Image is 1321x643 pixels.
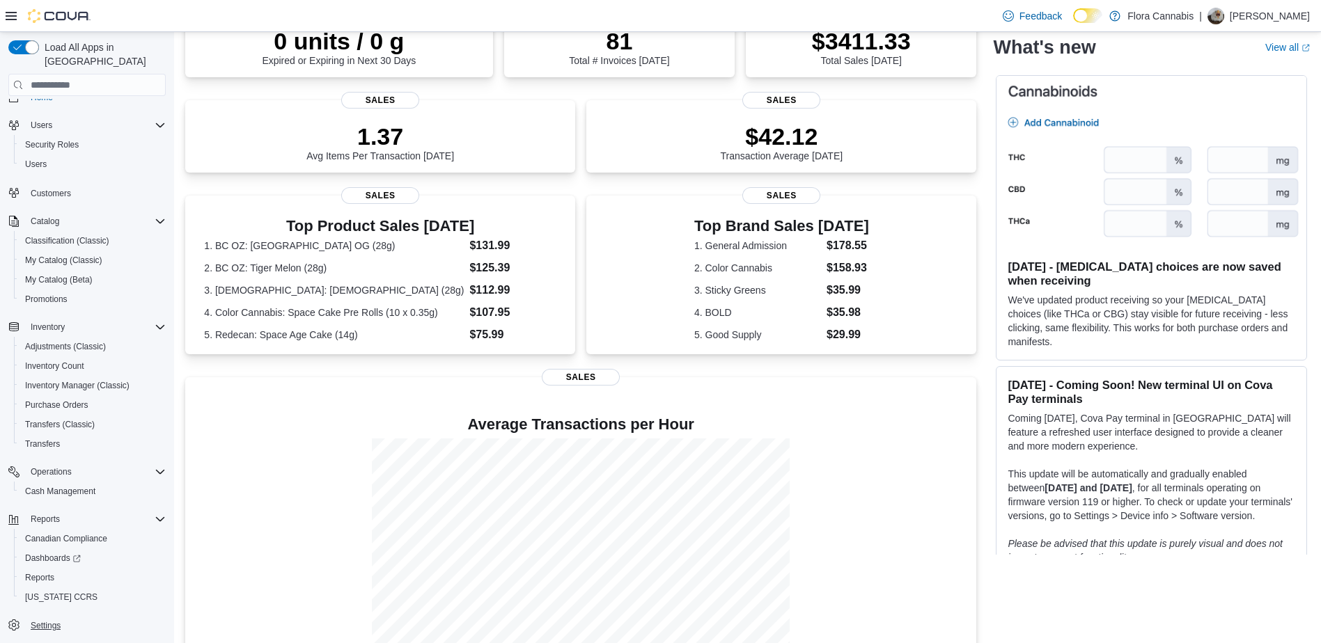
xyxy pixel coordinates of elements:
[196,416,965,433] h4: Average Transactions per Hour
[694,218,869,235] h3: Top Brand Sales [DATE]
[25,438,60,450] span: Transfers
[742,187,820,204] span: Sales
[25,274,93,285] span: My Catalog (Beta)
[14,356,171,376] button: Inventory Count
[694,328,821,342] dt: 5. Good Supply
[19,550,166,566] span: Dashboards
[14,587,171,607] button: [US_STATE] CCRS
[39,40,166,68] span: Load All Apps in [GEOGRAPHIC_DATA]
[812,27,911,66] div: Total Sales [DATE]
[3,317,171,337] button: Inventory
[997,2,1068,30] a: Feedback
[25,117,166,134] span: Users
[25,341,106,352] span: Adjustments (Classic)
[14,548,171,568] a: Dashboards
[694,261,821,275] dt: 2. Color Cannabis
[204,239,464,253] dt: 1. BC OZ: [GEOGRAPHIC_DATA] OG (28g)
[25,617,66,634] a: Settings
[19,569,60,586] a: Reports
[19,416,166,433] span: Transfers (Classic)
[827,304,869,321] dd: $35.98
[3,182,171,203] button: Customers
[14,482,171,501] button: Cash Management
[31,216,59,227] span: Catalog
[204,283,464,297] dt: 3. [DEMOGRAPHIC_DATA]: [DEMOGRAPHIC_DATA] (28g)
[1008,411,1295,453] p: Coming [DATE], Cova Pay terminal in [GEOGRAPHIC_DATA] will feature a refreshed user interface des...
[812,27,911,55] p: $3411.33
[25,117,58,134] button: Users
[1127,8,1194,24] p: Flora Cannabis
[25,511,65,527] button: Reports
[469,326,556,343] dd: $75.99
[25,553,81,564] span: Dashboards
[19,252,108,269] a: My Catalog (Classic)
[19,291,166,308] span: Promotions
[19,377,166,394] span: Inventory Manager (Classic)
[19,232,115,249] a: Classification (Classic)
[31,321,65,333] span: Inventory
[25,185,77,202] a: Customers
[25,463,166,480] span: Operations
[1008,467,1295,523] p: This update will be automatically and gradually enabled between , for all terminals operating on ...
[827,260,869,276] dd: $158.93
[25,319,70,335] button: Inventory
[19,271,98,288] a: My Catalog (Beta)
[25,511,166,527] span: Reports
[469,282,556,299] dd: $112.99
[25,617,166,634] span: Settings
[19,589,103,605] a: [US_STATE] CCRS
[14,289,171,309] button: Promotions
[14,376,171,395] button: Inventory Manager (Classic)
[3,462,171,482] button: Operations
[14,251,171,270] button: My Catalog (Classic)
[19,416,100,433] a: Transfers (Classic)
[204,328,464,342] dt: 5. Redecan: Space Age Cake (14g)
[19,397,94,413] a: Purchase Orders
[204,261,464,275] dt: 2. BC OZ: Tiger Melon (28g)
[19,136,166,153] span: Security Roles
[14,434,171,454] button: Transfers
[1008,260,1295,287] h3: [DATE] - [MEDICAL_DATA] choices are now saved when receiving
[19,550,86,566] a: Dashboards
[19,483,166,500] span: Cash Management
[1207,8,1224,24] div: Talon Daneluk
[1199,8,1202,24] p: |
[341,187,419,204] span: Sales
[469,260,556,276] dd: $125.39
[694,239,821,253] dt: 1. General Admission
[25,294,68,305] span: Promotions
[19,338,111,355] a: Adjustments (Classic)
[19,436,166,452] span: Transfers
[25,255,102,266] span: My Catalog (Classic)
[25,213,65,230] button: Catalog
[262,27,416,55] p: 0 units / 0 g
[25,184,166,201] span: Customers
[262,27,416,66] div: Expired or Expiring in Next 30 Days
[306,122,454,150] p: 1.37
[14,270,171,289] button: My Catalog (Beta)
[341,92,419,109] span: Sales
[19,358,166,374] span: Inventory Count
[19,291,73,308] a: Promotions
[469,304,556,321] dd: $107.95
[19,136,84,153] a: Security Roles
[569,27,669,55] p: 81
[3,116,171,135] button: Users
[25,213,166,230] span: Catalog
[31,120,52,131] span: Users
[1045,482,1132,493] strong: [DATE] and [DATE]
[827,237,869,254] dd: $178.55
[742,92,820,109] span: Sales
[31,620,61,631] span: Settings
[25,380,130,391] span: Inventory Manager (Classic)
[25,139,79,150] span: Security Roles
[14,231,171,251] button: Classification (Classic)
[19,338,166,355] span: Adjustments (Classic)
[3,212,171,231] button: Catalog
[3,509,171,529] button: Reports
[721,122,843,150] p: $42.12
[31,188,71,199] span: Customers
[569,27,669,66] div: Total # Invoices [DATE]
[469,237,556,254] dd: $131.99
